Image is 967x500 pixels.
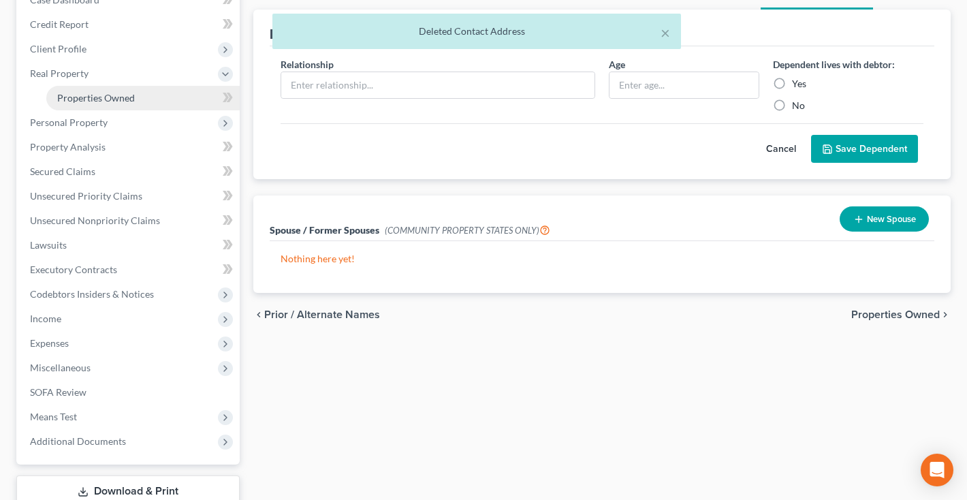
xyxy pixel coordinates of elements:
span: Relationship [281,59,334,70]
span: Personal Property [30,116,108,128]
button: Cancel [751,136,811,163]
span: Prior / Alternate Names [264,309,380,320]
span: Property Analysis [30,141,106,153]
a: Unsecured Priority Claims [19,184,240,208]
span: Lawsuits [30,239,67,251]
p: Nothing here yet! [281,252,923,266]
span: Miscellaneous [30,362,91,373]
span: Executory Contracts [30,264,117,275]
div: Deleted Contact Address [283,25,670,38]
div: Open Intercom Messenger [921,454,953,486]
span: SOFA Review [30,386,86,398]
i: chevron_right [940,309,951,320]
span: Means Test [30,411,77,422]
i: chevron_left [253,309,264,320]
span: Additional Documents [30,435,126,447]
span: Properties Owned [851,309,940,320]
a: Credit Report [19,12,240,37]
a: Property Analysis [19,135,240,159]
span: Properties Owned [57,92,135,104]
span: Income [30,313,61,324]
span: Codebtors Insiders & Notices [30,288,154,300]
span: Expenses [30,337,69,349]
label: Yes [792,77,806,91]
button: New Spouse [840,206,929,232]
a: Secured Claims [19,159,240,184]
span: Unsecured Priority Claims [30,190,142,202]
button: × [661,25,670,41]
label: No [792,99,805,112]
button: chevron_left Prior / Alternate Names [253,309,380,320]
label: Age [609,57,625,72]
a: Properties Owned [46,86,240,110]
span: Real Property [30,67,89,79]
label: Dependent lives with debtor: [773,57,895,72]
a: Lawsuits [19,233,240,257]
span: Unsecured Nonpriority Claims [30,215,160,226]
button: Save Dependent [811,135,918,163]
input: Enter relationship... [281,72,595,98]
span: Spouse / Former Spouses [270,224,379,236]
input: Enter age... [609,72,759,98]
a: Unsecured Nonpriority Claims [19,208,240,233]
span: (COMMUNITY PROPERTY STATES ONLY) [385,225,550,236]
a: SOFA Review [19,380,240,405]
a: Executory Contracts [19,257,240,282]
span: Secured Claims [30,166,95,177]
button: Properties Owned chevron_right [851,309,951,320]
